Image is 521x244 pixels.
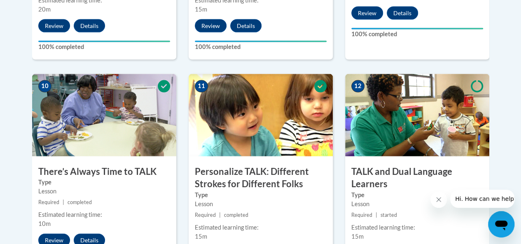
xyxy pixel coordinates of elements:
[195,191,327,200] label: Type
[387,7,418,20] button: Details
[195,80,208,93] span: 11
[195,223,327,232] div: Estimated learning time:
[351,80,364,93] span: 12
[32,74,176,156] img: Course Image
[195,6,207,13] span: 15m
[195,212,216,218] span: Required
[38,178,170,187] label: Type
[351,7,383,20] button: Review
[195,42,327,51] label: 100% completed
[38,80,51,93] span: 10
[351,30,483,39] label: 100% completed
[38,220,51,227] span: 10m
[195,233,207,240] span: 15m
[430,191,447,208] iframe: Close message
[5,6,67,12] span: Hi. How can we help?
[351,28,483,30] div: Your progress
[63,199,64,205] span: |
[488,211,514,237] iframe: Button to launch messaging window
[189,165,333,191] h3: Personalize TALK: Different Strokes for Different Folks
[38,210,170,219] div: Estimated learning time:
[68,199,92,205] span: completed
[345,74,489,156] img: Course Image
[74,19,105,33] button: Details
[351,200,483,209] div: Lesson
[224,212,248,218] span: completed
[195,41,327,42] div: Your progress
[38,199,59,205] span: Required
[38,42,170,51] label: 100% completed
[376,212,377,218] span: |
[351,223,483,232] div: Estimated learning time:
[450,190,514,208] iframe: Message from company
[351,191,483,200] label: Type
[219,212,221,218] span: |
[381,212,397,218] span: started
[189,74,333,156] img: Course Image
[38,19,70,33] button: Review
[195,19,227,33] button: Review
[345,165,489,191] h3: TALK and Dual Language Learners
[230,19,262,33] button: Details
[38,6,51,13] span: 20m
[38,41,170,42] div: Your progress
[38,187,170,196] div: Lesson
[351,212,372,218] span: Required
[32,165,176,178] h3: There’s Always Time to TALK
[351,233,364,240] span: 15m
[195,200,327,209] div: Lesson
